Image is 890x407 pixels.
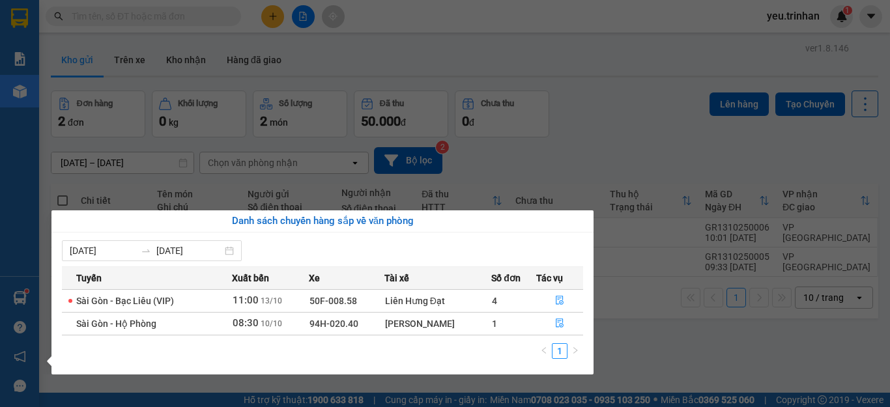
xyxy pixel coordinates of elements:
div: Liên Hưng Đạt [385,294,491,308]
li: Next Page [567,343,583,359]
button: file-done [537,313,582,334]
span: 10/10 [261,319,282,328]
button: right [567,343,583,359]
span: right [571,346,579,354]
span: 11:00 [233,294,259,306]
span: 50F-008.58 [309,296,357,306]
span: Tác vụ [536,271,563,285]
li: Previous Page [536,343,552,359]
span: file-done [555,296,564,306]
span: left [540,346,548,354]
span: 94H-020.40 [309,318,358,329]
span: Tuyến [76,271,102,285]
a: 1 [553,344,567,358]
span: Xuất bến [232,271,269,285]
button: left [536,343,552,359]
input: Đến ngày [156,244,222,258]
span: Sài Gòn - Bạc Liêu (VIP) [76,296,174,306]
span: file-done [555,318,564,329]
span: 13/10 [261,296,282,305]
span: 1 [492,318,497,329]
div: [PERSON_NAME] [385,316,491,331]
span: 4 [492,296,497,306]
span: to [141,246,151,256]
span: Sài Gòn - Hộ Phòng [76,318,156,329]
div: Danh sách chuyến hàng sắp về văn phòng [62,214,583,229]
span: 08:30 [233,317,259,329]
button: file-done [537,290,582,311]
span: Số đơn [491,271,521,285]
span: Tài xế [384,271,409,285]
span: swap-right [141,246,151,256]
span: Xe [309,271,320,285]
input: Từ ngày [70,244,136,258]
li: 1 [552,343,567,359]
